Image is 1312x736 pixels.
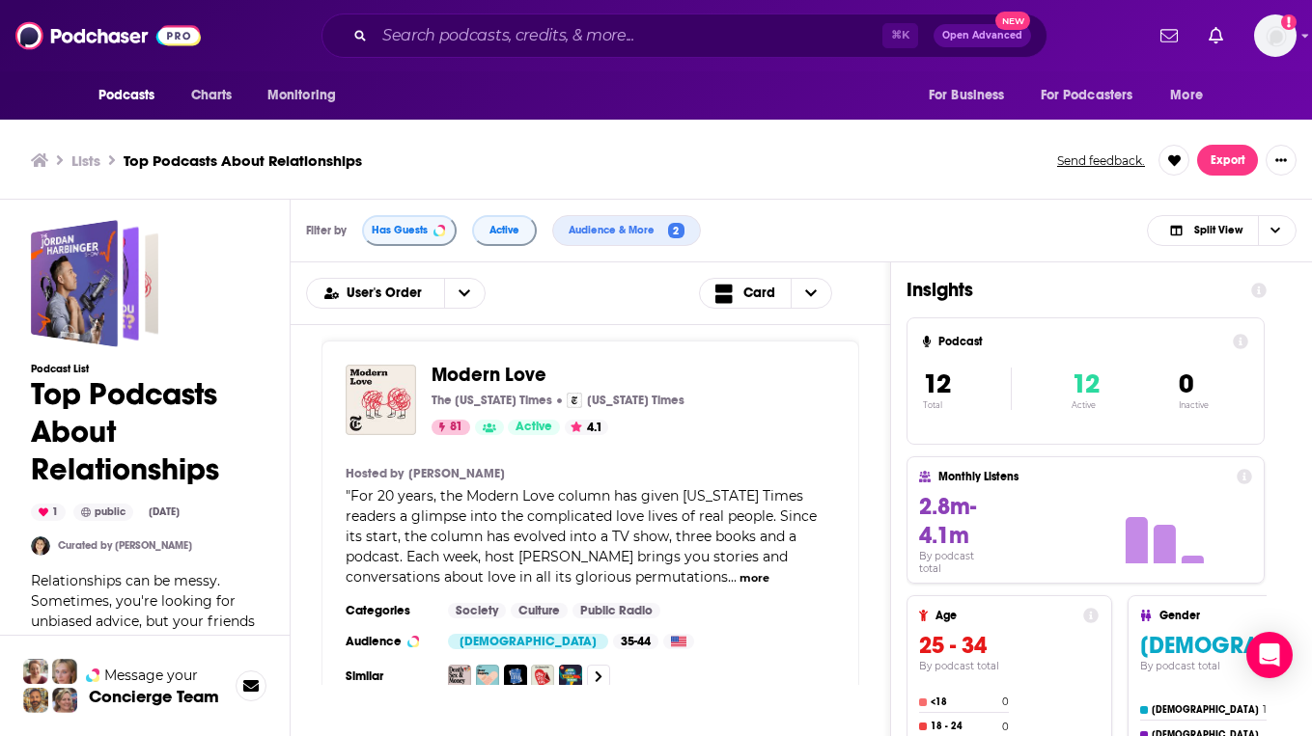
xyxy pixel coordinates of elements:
[919,492,976,550] span: 2.8m-4.1m
[1254,14,1297,57] span: Logged in as agoldsmithwissman
[915,77,1029,114] button: open menu
[508,420,560,435] a: Active
[1179,400,1209,410] p: Inactive
[432,363,546,387] span: Modern Love
[346,603,433,618] h3: Categories
[73,504,133,521] div: public
[1051,152,1151,169] button: Send feedback.
[448,634,608,649] div: [DEMOGRAPHIC_DATA]
[362,215,457,246] button: Has Guests
[346,487,817,586] span: For 20 years, the Modern Love column has given [US_STATE] Times readers a glimpse into the compli...
[31,536,50,556] img: lmparisyan
[1254,14,1297,57] button: Show profile menu
[504,665,527,688] img: This is Love
[668,223,684,239] span: 2
[476,665,499,688] img: Dear Sugars
[1246,632,1293,678] div: Open Intercom Messenger
[372,225,428,235] span: Has Guests
[587,393,684,408] p: [US_STATE] Times
[1266,145,1297,176] button: Show More Button
[450,418,462,437] span: 81
[31,220,158,347] span: Top Podcasts About Relationships
[444,279,485,308] button: open menu
[1179,368,1193,400] span: 0
[699,278,875,309] h2: Choose View
[882,23,918,48] span: ⌘ K
[699,278,832,309] button: Choose View
[743,286,775,300] span: Card
[740,570,769,586] button: more
[346,668,433,684] h3: Similar
[1072,368,1100,400] span: 12
[52,659,77,684] img: Jules Profile
[565,420,608,435] button: 4.1
[52,688,77,713] img: Barbara Profile
[23,659,48,684] img: Sydney Profile
[1002,695,1009,708] h4: 0
[552,215,701,246] button: Audience & More2
[1072,400,1100,410] p: Active
[15,17,201,54] img: Podchaser - Follow, Share and Rate Podcasts
[931,721,998,732] h4: 18 - 24
[306,278,486,309] h2: Choose List sort
[516,418,552,437] span: Active
[346,487,817,586] span: "
[489,225,519,235] span: Active
[254,77,361,114] button: open menu
[567,393,582,408] img: New York Times
[408,466,505,481] a: [PERSON_NAME]
[321,14,1047,58] div: Search podcasts, credits, & more...
[375,20,882,51] input: Search podcasts, credits, & more...
[929,82,1005,109] span: For Business
[472,215,537,246] button: Active
[995,12,1030,30] span: New
[935,609,1075,622] h4: Age
[923,368,951,400] span: 12
[267,82,336,109] span: Monitoring
[346,466,404,481] h4: Hosted by
[307,286,444,300] button: open menu
[141,504,187,520] div: [DATE]
[938,335,1225,348] h4: Podcast
[89,687,219,706] h3: Concierge Team
[31,375,259,488] h1: Top Podcasts About Relationships
[1002,721,1009,733] h4: 0
[907,278,1236,302] h1: Insights
[71,151,100,170] a: Lists
[511,603,568,618] a: Culture
[23,688,48,713] img: Jon Profile
[934,24,1031,47] button: Open AdvancedNew
[559,665,582,688] img: How to Be a Better Human
[448,665,471,688] img: Death, Sex & Money
[531,665,554,688] img: Love Letters
[931,696,998,708] h4: <18
[346,634,433,649] h3: Audience
[1201,19,1231,52] a: Show notifications dropdown
[31,504,66,521] div: 1
[613,634,658,649] div: 35-44
[569,225,662,235] span: Audience & More
[58,539,192,552] a: Curated by [PERSON_NAME]
[1197,145,1258,176] button: Export
[432,365,546,386] a: Modern Love
[1147,215,1297,246] button: Choose View
[179,77,244,114] a: Charts
[346,365,416,435] img: Modern Love
[728,568,737,586] span: ...
[124,151,362,170] h3: Top Podcasts About Relationships
[1041,82,1133,109] span: For Podcasters
[919,631,1099,660] h3: 25 - 34
[98,82,155,109] span: Podcasts
[938,470,1228,483] h4: Monthly Listens
[347,286,429,300] span: User's Order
